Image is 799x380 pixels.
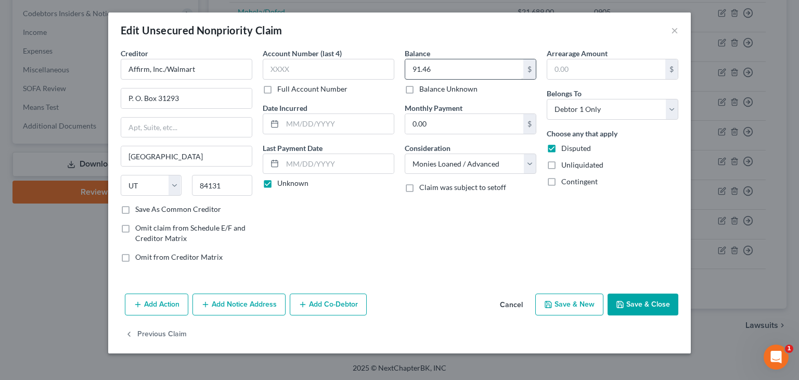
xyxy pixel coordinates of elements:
[277,178,308,188] label: Unknown
[121,146,252,166] input: Enter city...
[405,103,462,113] label: Monthly Payment
[263,48,342,59] label: Account Number (last 4)
[405,48,430,59] label: Balance
[405,143,450,154] label: Consideration
[547,89,582,98] span: Belongs To
[121,118,252,137] input: Apt, Suite, etc...
[121,59,252,80] input: Search creditor by name...
[282,114,394,134] input: MM/DD/YYYY
[764,345,789,370] iframe: Intercom live chat
[135,204,221,214] label: Save As Common Creditor
[121,88,252,108] input: Enter address...
[192,175,253,196] input: Enter zip...
[263,103,307,113] label: Date Incurred
[419,183,506,192] span: Claim was subject to setoff
[785,345,793,353] span: 1
[523,59,536,79] div: $
[665,59,678,79] div: $
[125,294,188,315] button: Add Action
[125,324,187,346] button: Previous Claim
[290,294,367,315] button: Add Co-Debtor
[561,160,603,169] span: Unliquidated
[277,84,347,94] label: Full Account Number
[492,295,531,315] button: Cancel
[121,23,282,37] div: Edit Unsecured Nonpriority Claim
[671,24,678,36] button: ×
[523,114,536,134] div: $
[547,48,608,59] label: Arrearage Amount
[405,114,523,134] input: 0.00
[405,59,523,79] input: 0.00
[282,154,394,174] input: MM/DD/YYYY
[135,223,246,243] span: Omit claim from Schedule E/F and Creditor Matrix
[121,49,148,58] span: Creditor
[263,59,394,80] input: XXXX
[608,294,678,315] button: Save & Close
[561,177,598,186] span: Contingent
[192,294,286,315] button: Add Notice Address
[547,128,617,139] label: Choose any that apply
[135,252,223,261] span: Omit from Creditor Matrix
[535,294,603,315] button: Save & New
[561,144,591,153] span: Disputed
[419,84,478,94] label: Balance Unknown
[547,59,665,79] input: 0.00
[263,143,323,154] label: Last Payment Date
